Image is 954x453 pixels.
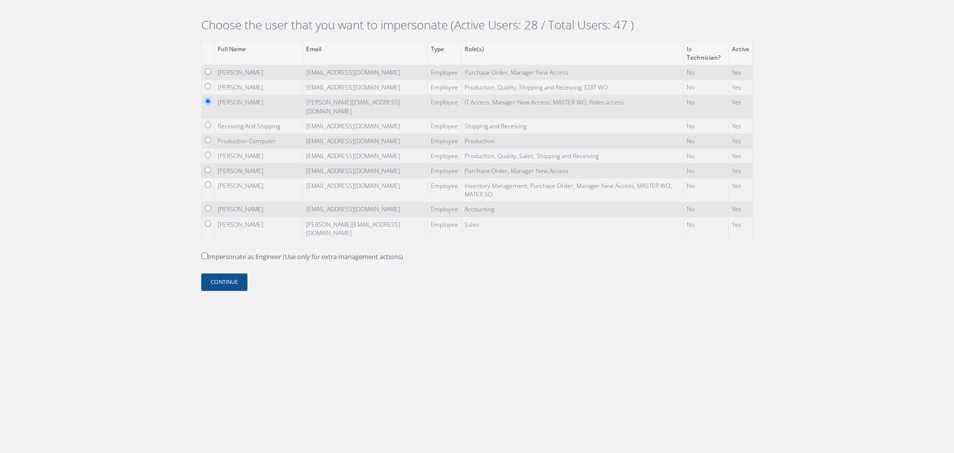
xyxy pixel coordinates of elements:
td: [EMAIL_ADDRESS][DOMAIN_NAME] [303,133,428,148]
td: Yes [728,95,752,118]
h2: Choose the user that you want to impersonate (Active Users: 28 / Total Users: 47 ) [201,18,753,32]
td: [PERSON_NAME] [215,217,303,240]
td: [PERSON_NAME][EMAIL_ADDRESS][DOMAIN_NAME] [303,95,428,118]
td: [EMAIL_ADDRESS][DOMAIN_NAME] [303,65,428,80]
td: Employee [428,95,462,118]
button: Continue [201,273,247,291]
td: Purchase Order, Manager New Access [462,65,684,80]
td: Employee [428,202,462,217]
td: Yes [728,133,752,148]
td: Purchase Order, Manager New Access [462,164,684,179]
td: [EMAIL_ADDRESS][DOMAIN_NAME] [303,202,428,217]
td: No [683,217,728,240]
td: Employee [428,164,462,179]
td: Employee [428,118,462,133]
th: Full Name [215,41,303,65]
td: [PERSON_NAME] [215,65,303,80]
td: [EMAIL_ADDRESS][DOMAIN_NAME] [303,164,428,179]
td: [PERSON_NAME] [215,148,303,163]
td: Employee [428,133,462,148]
td: [PERSON_NAME] [215,202,303,217]
td: Employee [428,179,462,202]
td: [EMAIL_ADDRESS][DOMAIN_NAME] [303,179,428,202]
td: No [683,65,728,80]
th: Type [428,41,462,65]
td: Yes [728,202,752,217]
input: Impersonate as Engineer (Use only for extra management actions) [201,253,208,259]
td: Production Computer [215,133,303,148]
td: Employee [428,148,462,163]
td: Yes [728,80,752,95]
td: Employee [428,80,462,95]
td: IT Access, Manager New Access, MASTER WO, Roles access [462,95,684,118]
td: Production, Quality, Shipping and Receiving, EDIT WO [462,80,684,95]
td: Accounting [462,202,684,217]
td: Yes [728,217,752,240]
td: [PERSON_NAME] [215,164,303,179]
td: No [683,133,728,148]
td: No [683,80,728,95]
td: [PERSON_NAME] [215,80,303,95]
td: [PERSON_NAME] [215,95,303,118]
label: Impersonate as Engineer (Use only for extra management actions) [201,252,403,262]
td: Yes [728,179,752,202]
td: [EMAIL_ADDRESS][DOMAIN_NAME] [303,148,428,163]
td: Production, Quality, Sales, Shipping and Receiving [462,148,684,163]
td: Inventory Management, Purchase Order, Manager New Access, MASTER WO, MATER SO [462,179,684,202]
td: No [683,202,728,217]
td: No [683,164,728,179]
td: Yes [728,148,752,163]
td: Yes [728,118,752,133]
th: Email [303,41,428,65]
td: [EMAIL_ADDRESS][DOMAIN_NAME] [303,118,428,133]
td: Yes [728,65,752,80]
td: [EMAIL_ADDRESS][DOMAIN_NAME] [303,80,428,95]
th: Role(s) [462,41,684,65]
td: Receiving And Shipping [215,118,303,133]
td: No [683,95,728,118]
td: Employee [428,217,462,240]
td: Sales [462,217,684,240]
td: Shipping and Receiving [462,118,684,133]
td: [PERSON_NAME][EMAIL_ADDRESS][DOMAIN_NAME] [303,217,428,240]
td: No [683,118,728,133]
th: Active [728,41,752,65]
td: No [683,148,728,163]
td: [PERSON_NAME] [215,179,303,202]
td: No [683,179,728,202]
td: Yes [728,164,752,179]
td: Employee [428,65,462,80]
th: Is Technician? [683,41,728,65]
td: Production [462,133,684,148]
